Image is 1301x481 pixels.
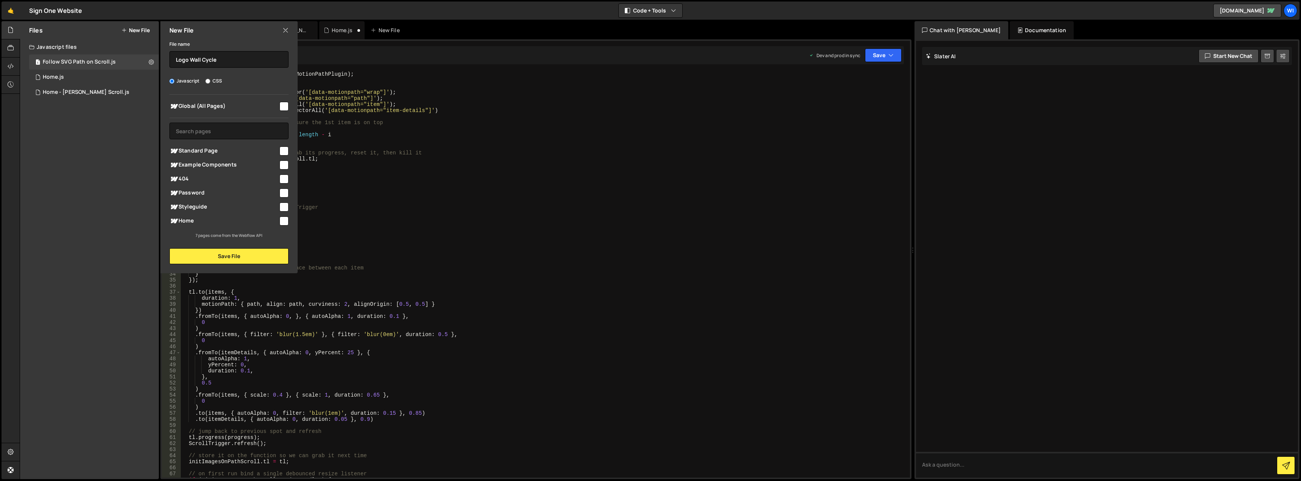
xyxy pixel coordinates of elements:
[865,48,902,62] button: Save
[809,52,860,59] div: Dev and prod in sync
[162,392,181,398] div: 54
[371,26,402,34] div: New File
[169,248,289,264] button: Save File
[1213,4,1281,17] a: [DOMAIN_NAME]
[20,39,159,54] div: Javascript files
[162,307,181,313] div: 40
[162,313,181,319] div: 41
[29,54,159,70] div: 16630/46101.js
[43,74,64,81] div: Home.js
[169,102,278,111] span: Global (All Pages)
[29,85,159,100] div: 16630/45312.js
[162,350,181,356] div: 47
[162,374,181,380] div: 51
[121,27,150,33] button: New File
[162,447,181,453] div: 63
[36,60,40,66] span: 1
[162,416,181,422] div: 58
[162,295,181,301] div: 38
[205,77,222,85] label: CSS
[162,380,181,386] div: 52
[162,422,181,428] div: 59
[169,216,278,226] span: Home
[169,26,194,34] h2: New File
[162,325,181,332] div: 43
[162,453,181,459] div: 64
[162,283,181,289] div: 36
[162,356,181,362] div: 48
[162,404,181,410] div: 56
[332,26,353,34] div: Home.js
[1284,4,1297,17] a: Wi
[162,301,181,307] div: 39
[169,51,289,68] input: Name
[169,40,190,48] label: File name
[162,465,181,471] div: 66
[162,271,181,277] div: 34
[29,26,43,34] h2: Files
[162,410,181,416] div: 57
[914,21,1008,39] div: Chat with [PERSON_NAME]
[619,4,682,17] button: Code + Tools
[169,188,278,198] span: Password
[162,332,181,338] div: 44
[162,368,181,374] div: 50
[162,398,181,404] div: 55
[162,459,181,465] div: 65
[169,77,200,85] label: Javascript
[2,2,20,20] a: 🤙
[162,434,181,441] div: 61
[169,123,289,139] input: Search pages
[162,471,181,477] div: 67
[1010,21,1074,39] div: Documentation
[169,174,278,184] span: 404
[162,441,181,447] div: 62
[162,428,181,434] div: 60
[162,344,181,350] div: 46
[29,6,82,15] div: Sign One Website
[169,79,174,84] input: Javascript
[205,79,210,84] input: CSS
[43,59,116,65] div: Follow SVG Path on Scroll.js
[162,386,181,392] div: 53
[169,146,278,156] span: Standard Page
[162,362,181,368] div: 49
[169,160,278,170] span: Example Components
[926,53,956,60] h2: Slater AI
[162,277,181,283] div: 35
[162,319,181,325] div: 42
[1199,49,1259,63] button: Start new chat
[169,202,278,212] span: Styleguide
[162,289,181,295] div: 37
[162,338,181,344] div: 45
[29,70,159,85] div: 16630/45306.js
[196,233,262,238] small: 7 pages come from the Webflow API
[43,89,129,96] div: Home - [PERSON_NAME] Scroll.js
